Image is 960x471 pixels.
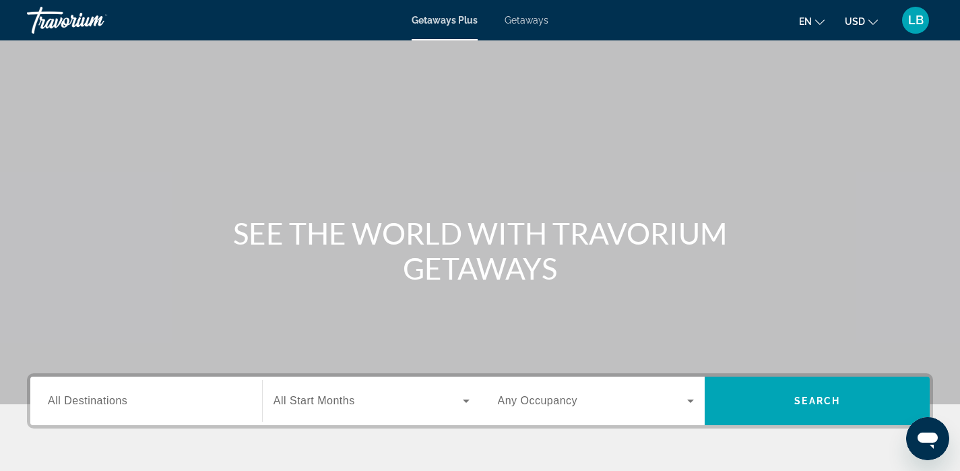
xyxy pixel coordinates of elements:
[505,15,548,26] a: Getaways
[48,394,245,410] input: Select destination
[794,396,840,406] span: Search
[799,11,825,31] button: Change language
[845,11,878,31] button: Change currency
[27,3,162,38] a: Travorium
[898,6,933,34] button: User Menu
[498,395,578,406] span: Any Occupancy
[30,377,930,425] div: Search widget
[906,417,949,460] iframe: Button to launch messaging window
[845,16,865,27] span: USD
[705,377,930,425] button: Search
[228,216,733,286] h1: SEE THE WORLD WITH TRAVORIUM GETAWAYS
[48,395,127,406] span: All Destinations
[799,16,812,27] span: en
[412,15,478,26] a: Getaways Plus
[274,395,355,406] span: All Start Months
[908,13,924,27] span: LB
